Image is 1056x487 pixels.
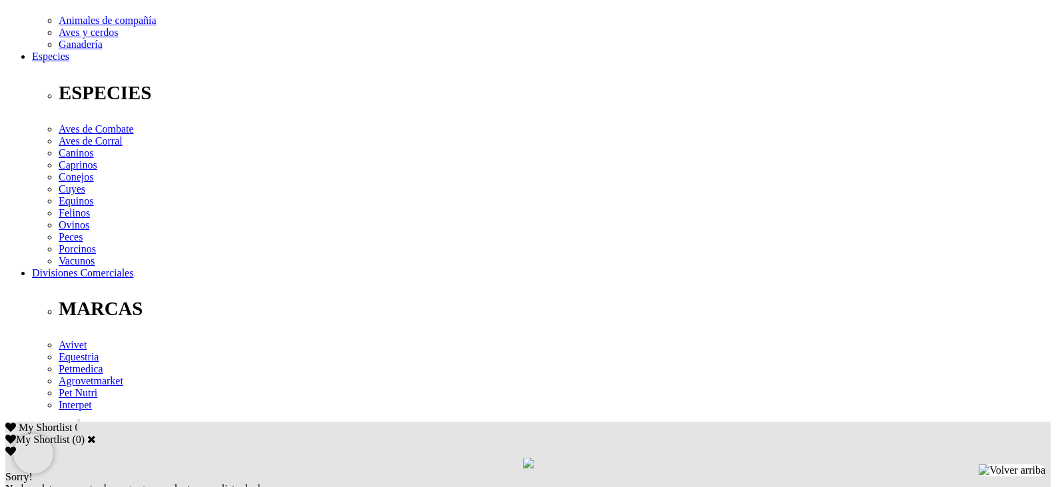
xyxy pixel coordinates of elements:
[59,159,97,171] a: Caprinos
[32,267,133,278] a: Divisiones Comerciales
[59,82,1051,104] p: ESPECIES
[59,135,123,147] a: Aves de Corral
[59,219,89,231] a: Ovinos
[59,171,93,183] a: Conejos
[59,375,123,386] a: Agrovetmarket
[59,351,99,362] a: Equestria
[5,434,69,445] label: My Shortlist
[59,123,134,135] a: Aves de Combate
[13,434,53,474] iframe: Brevo live chat
[59,231,83,243] a: Peces
[59,27,118,38] a: Aves y cerdos
[59,399,92,410] a: Interpet
[59,15,157,26] a: Animales de compañía
[19,422,72,433] span: My Shortlist
[59,298,1051,320] p: MARCAS
[59,195,93,207] a: Equinos
[32,51,69,62] a: Especies
[59,147,93,159] a: Caninos
[59,207,90,219] a: Felinos
[59,243,96,254] a: Porcinos
[59,339,87,350] a: Avivet
[59,39,103,50] a: Ganadería
[523,458,534,468] img: loading.gif
[59,255,95,266] a: Vacunos
[59,363,103,374] a: Petmedica
[5,471,33,482] span: Sorry!
[87,434,96,444] a: Cerrar
[59,387,97,398] a: Pet Nutri
[76,434,81,445] label: 0
[59,183,85,195] a: Cuyes
[75,422,80,433] span: 0
[979,464,1045,476] img: Volver arriba
[72,434,85,445] span: ( )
